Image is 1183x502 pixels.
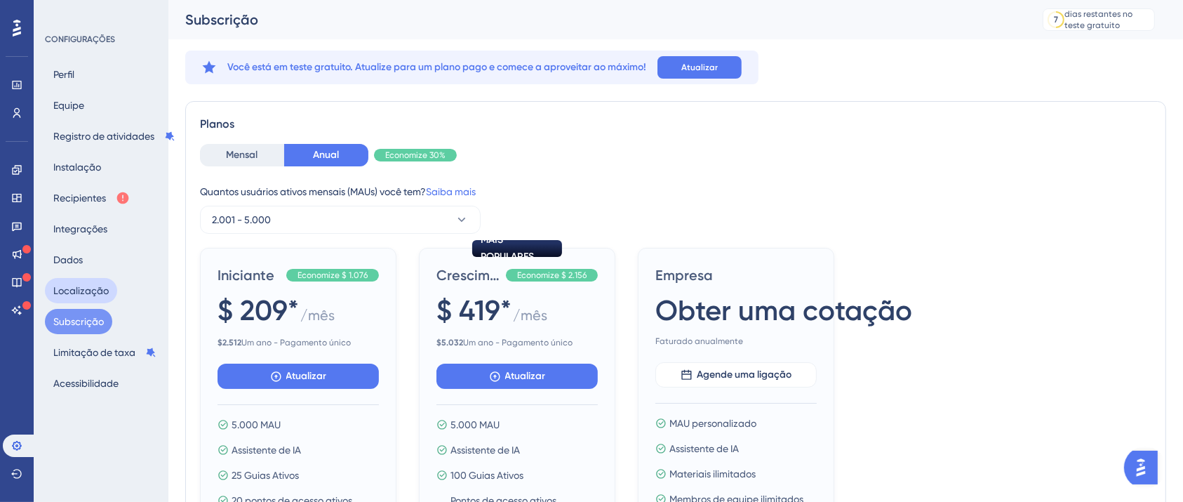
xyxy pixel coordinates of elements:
[481,234,534,263] font: MAIS POPULARES
[232,419,281,430] font: 5.000 MAU
[53,285,109,296] font: Localização
[53,347,135,358] font: Limitação de taxa
[45,185,138,211] button: Recipientes
[655,336,743,346] font: Faturado anualmente
[463,338,573,348] font: Um ano - Pagamento único
[436,338,441,348] font: $
[45,154,109,180] button: Instalação
[426,186,476,197] a: Saiba mais
[298,270,368,280] font: Economize $ 1.076
[53,192,106,204] font: Recipientes
[53,69,74,80] font: Perfil
[200,144,284,166] button: Mensal
[436,267,520,284] font: Crescimento
[45,62,83,87] button: Perfil
[53,100,84,111] font: Equipe
[45,278,117,303] button: Localização
[669,443,739,454] font: Assistente de IA
[45,371,127,396] button: Acessibilidade
[185,11,258,28] font: Subscrição
[53,223,107,235] font: Integrações
[669,468,756,480] font: Materiais ilimitados
[53,131,154,142] font: Registro de atividades
[697,369,791,381] font: Agende uma ligação
[218,338,222,348] font: $
[218,364,379,389] button: Atualizar
[669,418,756,429] font: MAU personalizado
[657,56,742,79] button: Atualizar
[314,149,340,161] font: Anual
[300,307,308,324] font: /
[200,186,426,197] font: Quantos usuários ativos mensais (MAUs) você tem?
[45,309,112,334] button: Subscrição
[241,338,351,348] font: Um ano - Pagamento único
[212,214,271,225] font: 2.001 - 5.000
[436,293,512,327] font: $ 419*
[227,61,646,73] font: Você está em teste gratuito. Atualize para um plano pago e comece a aproveitar ao máximo!
[284,144,368,166] button: Anual
[655,267,713,284] font: Empresa
[53,378,119,389] font: Acessibilidade
[655,293,912,327] font: Obter uma cotação
[308,307,335,324] font: mês
[513,307,521,324] font: /
[655,362,817,388] button: Agende uma ligação
[1124,447,1166,489] iframe: Iniciador do Assistente de IA do UserGuiding
[521,307,547,324] font: mês
[218,267,274,284] font: Iniciante
[45,124,184,149] button: Registro de atividades
[45,34,115,44] font: CONFIGURAÇÕES
[227,149,258,161] font: Mensal
[450,419,500,430] font: 5.000 MAU
[505,370,546,382] font: Atualizar
[45,340,165,365] button: Limitação de taxa
[1054,15,1058,25] font: 7
[218,293,299,327] font: $ 209*
[436,364,598,389] button: Atualizar
[681,62,718,72] font: Atualizar
[450,470,523,481] font: 100 Guias Ativos
[53,316,104,327] font: Subscrição
[45,247,91,272] button: Dados
[45,93,93,118] button: Equipe
[1064,9,1132,30] font: dias restantes no teste gratuito
[517,270,587,280] font: Economize $ 2.156
[200,117,234,131] font: Planos
[286,370,327,382] font: Atualizar
[232,444,301,456] font: Assistente de IA
[450,444,520,456] font: Assistente de IA
[222,338,241,348] font: 2.512
[45,216,116,242] button: Integrações
[53,161,101,173] font: Instalação
[200,206,481,234] button: 2.001 - 5.000
[232,470,299,481] font: 25 Guias Ativos
[53,254,83,265] font: Dados
[441,338,463,348] font: 5.032
[385,150,446,160] font: Economize 30%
